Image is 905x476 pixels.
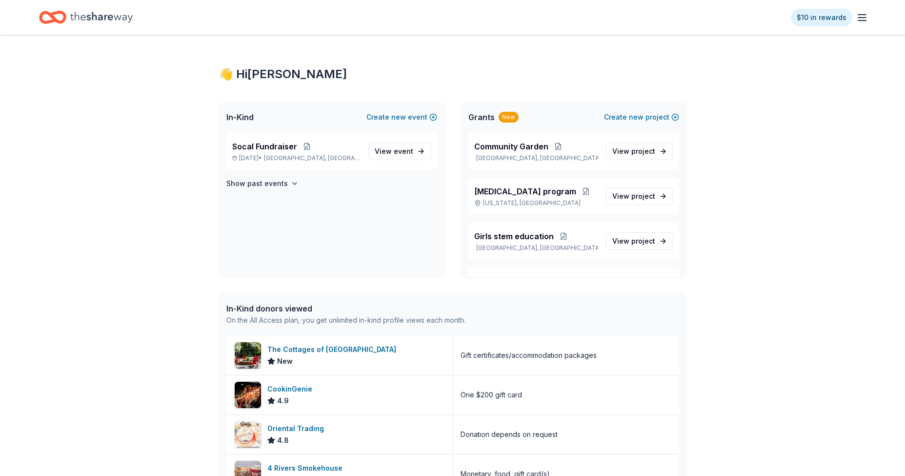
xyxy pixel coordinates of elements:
span: View [612,190,655,202]
span: [MEDICAL_DATA] program [474,186,576,197]
span: project [631,192,655,200]
h4: Show past events [226,178,288,189]
p: [GEOGRAPHIC_DATA], [GEOGRAPHIC_DATA] [474,244,598,252]
a: View project [606,232,673,250]
a: $10 in rewards [791,9,852,26]
p: [GEOGRAPHIC_DATA], [GEOGRAPHIC_DATA] [474,154,598,162]
span: 4.9 [277,395,289,407]
button: Show past events [226,178,299,189]
span: [GEOGRAPHIC_DATA], [GEOGRAPHIC_DATA] [264,154,360,162]
span: New [277,355,293,367]
span: project [631,237,655,245]
div: New [499,112,519,123]
span: project [631,147,655,155]
a: View event [368,143,431,160]
div: Donation depends on request [461,429,558,440]
span: Socal Fundraiser [232,141,297,152]
span: 4.8 [277,435,289,446]
div: Gift certificates/accommodation packages [461,350,597,361]
div: One $200 gift card [461,389,522,401]
span: Community Garden [474,141,548,152]
span: Girls stem education [474,230,554,242]
span: After school program [474,275,557,287]
div: On the All Access plan, you get unlimited in-kind profile views each month. [226,314,465,326]
span: In-Kind [226,111,254,123]
span: new [629,111,644,123]
a: View project [606,187,673,205]
p: [US_STATE], [GEOGRAPHIC_DATA] [474,199,598,207]
div: The Cottages of [GEOGRAPHIC_DATA] [267,344,400,355]
button: Createnewproject [604,111,679,123]
span: View [375,145,413,157]
span: Grants [468,111,495,123]
span: event [394,147,413,155]
div: 👋 Hi [PERSON_NAME] [219,66,687,82]
a: View project [606,143,673,160]
img: Image for CookinGenie [235,382,261,408]
a: Home [39,6,133,29]
button: Createnewevent [366,111,437,123]
span: View [612,145,655,157]
div: In-Kind donors viewed [226,303,465,314]
span: View [612,235,655,247]
div: 4 Rivers Smokehouse [267,462,346,474]
img: Image for Oriental Trading [235,421,261,448]
p: [DATE] • [232,154,361,162]
img: Image for The Cottages of Napa Valley [235,342,261,369]
div: CookinGenie [267,383,316,395]
span: new [391,111,406,123]
div: Oriental Trading [267,423,328,435]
